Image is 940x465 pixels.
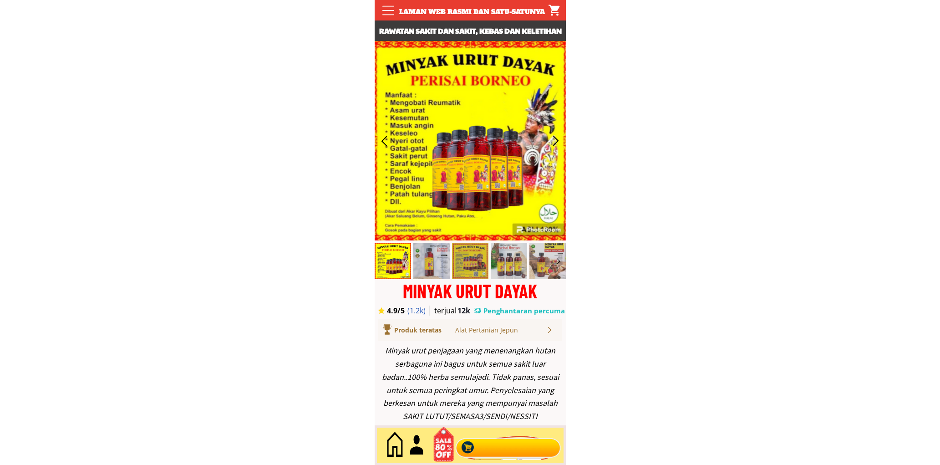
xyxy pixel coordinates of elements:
[434,306,465,316] h3: terjual
[375,281,566,300] div: MINYAK URUT DAYAK
[483,306,565,316] h3: Penghantaran percuma
[387,306,412,316] h3: 4.9/5
[379,344,561,423] div: Minyak urut penjagaan yang menenangkan hutan serbaguna ini bagus untuk semua sakit luar badan..10...
[394,325,467,335] div: Produk teratas
[455,325,546,335] div: Alat Pertanian Jepun
[394,7,550,17] div: Laman web rasmi dan satu-satunya
[375,25,566,37] h3: Rawatan sakit dan sakit, kebas dan keletihan
[457,306,473,316] h3: 12k
[407,306,431,316] h3: (1.2k)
